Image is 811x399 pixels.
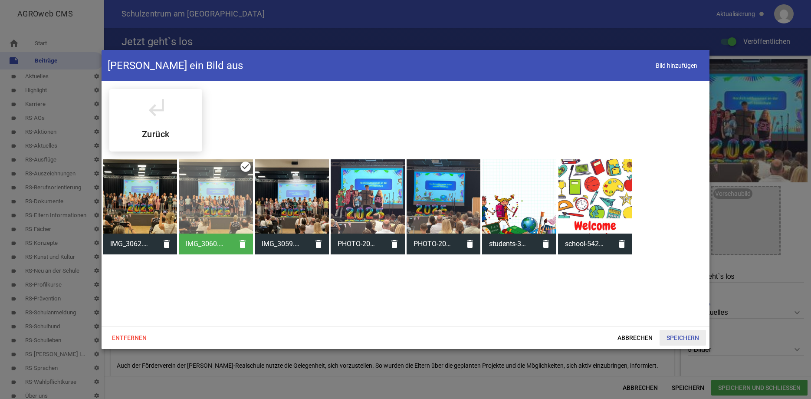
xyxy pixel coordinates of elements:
span: Entfernen [105,330,154,346]
i: delete [460,234,480,254]
i: delete [232,234,253,254]
span: IMG_3062.JPG [103,233,157,255]
span: IMG_3059.JPG [255,233,308,255]
span: school-5422677.jpg [558,233,611,255]
span: students-3518726.jpg [482,233,535,255]
i: delete [308,234,329,254]
i: delete [156,234,177,254]
h5: Zurück [142,130,169,138]
span: Bild hinzufügen [650,56,703,74]
span: IMG_3060.JPG [179,233,232,255]
i: delete [535,234,556,254]
span: PHOTO-2025-08-15-15-11-37.jpg [407,233,460,255]
span: Abbrechen [611,330,660,346]
i: delete [384,234,405,254]
i: subdirectory_arrow_left [144,95,168,119]
span: Speichern [660,330,706,346]
h4: [PERSON_NAME] ein Bild aus [108,59,243,73]
span: PHOTO-2025-08-15-15-11-41.jpg [331,233,384,255]
div: 2025 [109,89,202,152]
i: delete [611,234,632,254]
